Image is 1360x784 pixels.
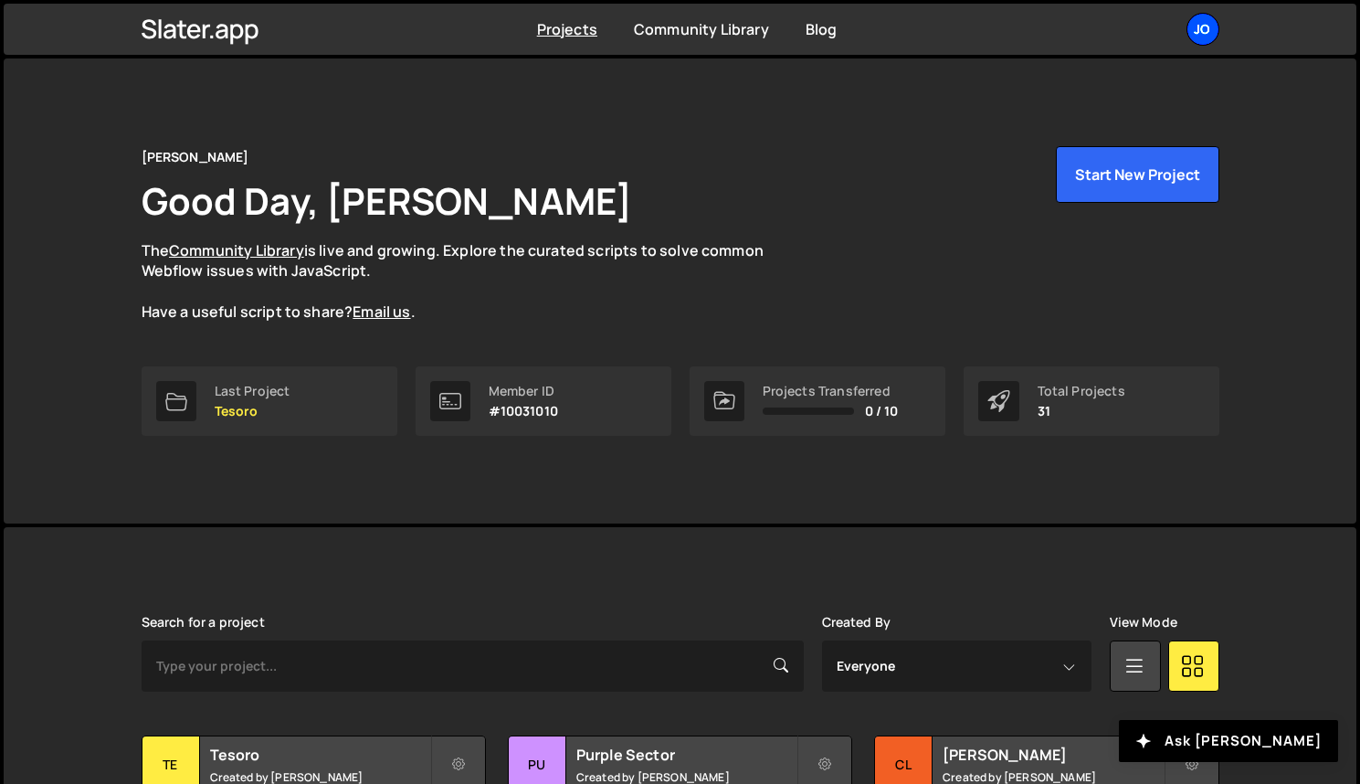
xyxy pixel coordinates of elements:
div: [PERSON_NAME] [142,146,249,168]
button: Start New Project [1056,146,1219,203]
a: Blog [806,19,838,39]
h2: [PERSON_NAME] [943,745,1163,765]
p: 31 [1038,404,1125,418]
a: Community Library [169,240,304,260]
h2: Tesoro [210,745,430,765]
div: Last Project [215,384,290,398]
a: Projects [537,19,597,39]
p: Tesoro [215,404,290,418]
span: 0 / 10 [865,404,899,418]
p: #10031010 [489,404,558,418]
input: Type your project... [142,641,804,692]
label: Search for a project [142,615,265,630]
h2: Purple Sector [576,745,796,765]
button: Ask [PERSON_NAME] [1119,720,1338,762]
label: View Mode [1110,615,1177,630]
a: Community Library [634,19,769,39]
div: Total Projects [1038,384,1125,398]
label: Created By [822,615,891,630]
h1: Good Day, [PERSON_NAME] [142,175,633,226]
div: Projects Transferred [763,384,899,398]
a: Last Project Tesoro [142,366,397,436]
div: Member ID [489,384,558,398]
a: Email us [353,302,410,322]
a: Jo [1186,13,1219,46]
p: The is live and growing. Explore the curated scripts to solve common Webflow issues with JavaScri... [142,240,799,323]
